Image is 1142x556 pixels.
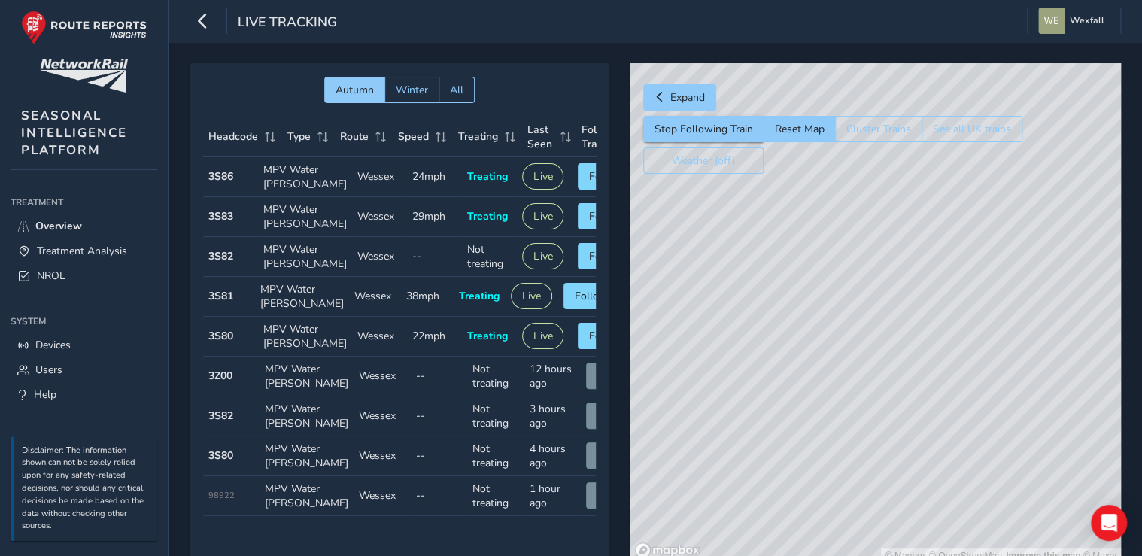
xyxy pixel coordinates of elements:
span: Help [34,387,56,402]
td: 24mph [407,157,462,197]
td: -- [411,396,468,436]
span: Expand [670,90,705,105]
p: Disclaimer: The information shown can not be solely relied upon for any safety-related decisions,... [22,445,150,533]
button: View [586,403,633,429]
span: Winter [396,83,428,97]
td: MPV Water [PERSON_NAME] [258,237,352,277]
span: Speed [398,129,429,144]
td: Wessex [354,476,411,516]
button: Live [522,323,563,349]
span: Wexfall [1070,8,1104,34]
td: Not treating [467,357,524,396]
a: Treatment Analysis [11,239,157,263]
td: Wessex [352,197,407,237]
span: Follow [589,249,622,263]
strong: 3Z00 [208,369,232,383]
span: Last Seen [527,123,555,151]
button: Follow [578,323,633,349]
span: Follow Train [582,123,618,151]
strong: 3S82 [208,249,233,263]
td: 29mph [407,197,462,237]
span: Treating [467,169,508,184]
button: Weather (off) [643,147,764,174]
td: -- [411,357,468,396]
strong: 3S81 [208,289,233,303]
a: NROL [11,263,157,288]
div: System [11,310,157,333]
strong: 3S83 [208,209,233,223]
span: Overview [35,219,82,233]
span: Follow [589,209,622,223]
td: Wessex [352,317,407,357]
td: 12 hours ago [524,357,582,396]
td: -- [411,436,468,476]
strong: 3S80 [208,448,233,463]
a: Help [11,382,157,407]
div: Open Intercom Messenger [1091,505,1127,541]
td: MPV Water [PERSON_NAME] [255,277,349,317]
span: Following [575,289,622,303]
img: diamond-layout [1038,8,1065,34]
span: Autumn [336,83,374,97]
button: Follow [578,203,633,229]
button: Expand [643,84,716,111]
span: Headcode [208,129,258,144]
span: Devices [35,338,71,352]
span: Treating [467,329,508,343]
td: MPV Water [PERSON_NAME] [260,476,354,516]
button: See all UK trains [922,116,1022,142]
button: Live [522,203,563,229]
span: Treatment Analysis [37,244,127,258]
td: MPV Water [PERSON_NAME] [258,157,352,197]
button: Follow [578,243,633,269]
span: Follow [589,169,622,184]
button: Wexfall [1038,8,1110,34]
span: All [450,83,463,97]
button: Winter [384,77,439,103]
td: Not treating [467,396,524,436]
span: Users [35,363,62,377]
td: Wessex [354,396,411,436]
button: View [586,363,633,389]
td: 22mph [407,317,462,357]
img: rr logo [21,11,147,44]
span: Route [340,129,369,144]
button: Autumn [324,77,384,103]
td: Wessex [349,277,401,317]
td: 1 hour ago [524,476,582,516]
span: Type [287,129,311,144]
button: Live [522,243,563,269]
button: Reset Map [764,116,835,142]
div: Treatment [11,191,157,214]
button: All [439,77,475,103]
button: Following [563,283,633,309]
span: Treating [458,129,498,144]
td: 4 hours ago [524,436,582,476]
a: Overview [11,214,157,239]
td: MPV Water [PERSON_NAME] [260,357,354,396]
td: 38mph [401,277,453,317]
span: Live Tracking [238,13,337,34]
span: 98922 [208,490,235,501]
span: Follow [589,329,622,343]
button: Follow [578,163,633,190]
strong: 3S82 [208,409,233,423]
span: NROL [37,269,65,283]
button: Cluster Trains [835,116,922,142]
td: Wessex [354,436,411,476]
td: Wessex [352,237,407,277]
button: Live [522,163,563,190]
td: MPV Water [PERSON_NAME] [258,317,352,357]
strong: 3S80 [208,329,233,343]
button: Live [511,283,552,309]
strong: 3S86 [208,169,233,184]
span: SEASONAL INTELLIGENCE PLATFORM [21,107,127,159]
button: Stop Following Train [643,116,764,142]
td: Not treating [467,476,524,516]
td: MPV Water [PERSON_NAME] [260,436,354,476]
td: Not treating [467,436,524,476]
a: Users [11,357,157,382]
td: 3 hours ago [524,396,582,436]
td: Wessex [352,157,407,197]
a: Devices [11,333,157,357]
